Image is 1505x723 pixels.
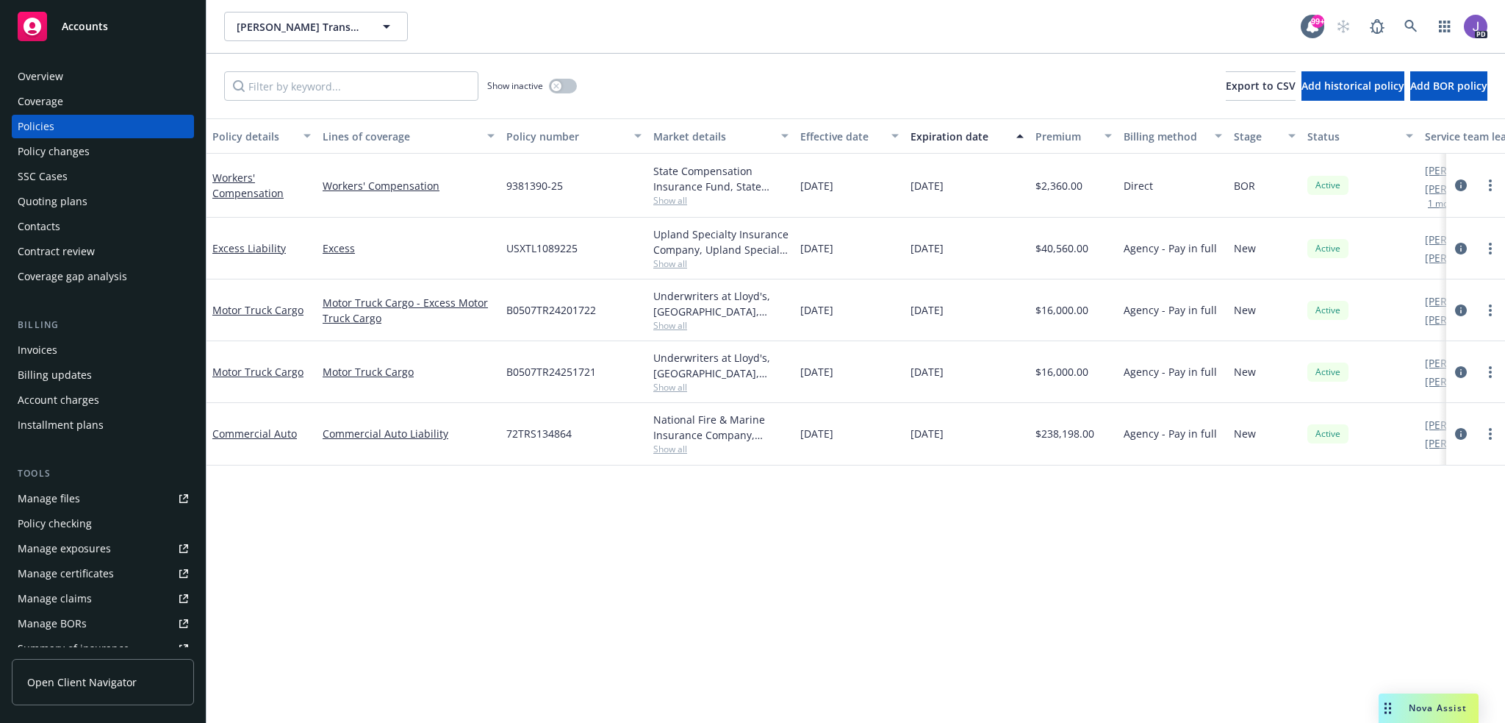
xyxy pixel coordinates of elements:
[18,487,80,510] div: Manage files
[224,12,408,41] button: [PERSON_NAME] Transportation, Inc.
[653,381,789,393] span: Show all
[1035,178,1082,193] span: $2,360.00
[12,637,194,660] a: Summary of insurance
[1329,12,1358,41] a: Start snowing
[323,364,495,380] a: Motor Truck Cargo
[506,426,572,441] span: 72TRS134864
[653,257,789,270] span: Show all
[653,350,789,381] div: Underwriters at Lloyd's, [GEOGRAPHIC_DATA], [PERSON_NAME] of [GEOGRAPHIC_DATA], Risk Placement Se...
[1481,302,1499,319] a: more
[62,21,108,32] span: Accounts
[1301,79,1404,93] span: Add historical policy
[653,443,789,455] span: Show all
[910,302,944,318] span: [DATE]
[1313,366,1343,379] span: Active
[1409,702,1467,714] span: Nova Assist
[323,129,478,144] div: Lines of coverage
[12,318,194,332] div: Billing
[800,178,833,193] span: [DATE]
[18,637,129,660] div: Summary of insurance
[1234,426,1256,441] span: New
[1452,302,1470,319] a: circleInformation
[653,288,789,319] div: Underwriters at Lloyd's, [GEOGRAPHIC_DATA], [PERSON_NAME] of [GEOGRAPHIC_DATA], Risk Placement Se...
[18,165,68,188] div: SSC Cases
[1234,241,1256,256] span: New
[18,90,63,113] div: Coverage
[1362,12,1392,41] a: Report a Bug
[18,265,127,288] div: Coverage gap analysis
[1124,302,1217,318] span: Agency - Pay in full
[12,512,194,535] a: Policy checking
[506,302,596,318] span: B0507TR24201722
[317,118,500,154] button: Lines of coverage
[12,363,194,387] a: Billing updates
[1481,363,1499,381] a: more
[12,240,194,263] a: Contract review
[1035,426,1094,441] span: $238,198.00
[1301,118,1419,154] button: Status
[1226,71,1296,101] button: Export to CSV
[212,365,303,379] a: Motor Truck Cargo
[1464,15,1487,38] img: photo
[18,612,87,635] div: Manage BORs
[910,129,1007,144] div: Expiration date
[1035,302,1088,318] span: $16,000.00
[12,6,194,47] a: Accounts
[18,562,114,585] div: Manage certificates
[1311,15,1324,28] div: 99+
[1430,12,1459,41] a: Switch app
[1234,129,1279,144] div: Stage
[1124,364,1217,380] span: Agency - Pay in full
[18,363,92,387] div: Billing updates
[18,115,54,138] div: Policies
[653,319,789,332] span: Show all
[500,118,647,154] button: Policy number
[800,129,883,144] div: Effective date
[1410,71,1487,101] button: Add BOR policy
[1301,71,1404,101] button: Add historical policy
[18,240,95,263] div: Contract review
[18,338,57,362] div: Invoices
[212,303,303,317] a: Motor Truck Cargo
[323,178,495,193] a: Workers' Compensation
[12,587,194,610] a: Manage claims
[1226,79,1296,93] span: Export to CSV
[12,65,194,88] a: Overview
[224,71,478,101] input: Filter by keyword...
[910,364,944,380] span: [DATE]
[323,295,495,326] a: Motor Truck Cargo - Excess Motor Truck Cargo
[910,426,944,441] span: [DATE]
[1118,118,1228,154] button: Billing method
[1313,179,1343,192] span: Active
[12,562,194,585] a: Manage certificates
[1481,177,1499,194] a: more
[12,537,194,560] a: Manage exposures
[1307,129,1397,144] div: Status
[1379,694,1479,723] button: Nova Assist
[323,241,495,256] a: Excess
[1452,177,1470,194] a: circleInformation
[27,674,137,690] span: Open Client Navigator
[905,118,1030,154] button: Expiration date
[1124,426,1217,441] span: Agency - Pay in full
[653,194,789,207] span: Show all
[1035,129,1096,144] div: Premium
[212,241,286,255] a: Excess Liability
[1234,178,1255,193] span: BOR
[1452,240,1470,257] a: circleInformation
[1035,364,1088,380] span: $16,000.00
[653,163,789,194] div: State Compensation Insurance Fund, State Compensation Insurance Fund (SCIF)
[1396,12,1426,41] a: Search
[12,487,194,510] a: Manage files
[18,512,92,535] div: Policy checking
[1379,694,1397,723] div: Drag to move
[794,118,905,154] button: Effective date
[237,19,364,35] span: [PERSON_NAME] Transportation, Inc.
[1124,129,1206,144] div: Billing method
[647,118,794,154] button: Market details
[18,190,87,213] div: Quoting plans
[800,426,833,441] span: [DATE]
[12,115,194,138] a: Policies
[800,302,833,318] span: [DATE]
